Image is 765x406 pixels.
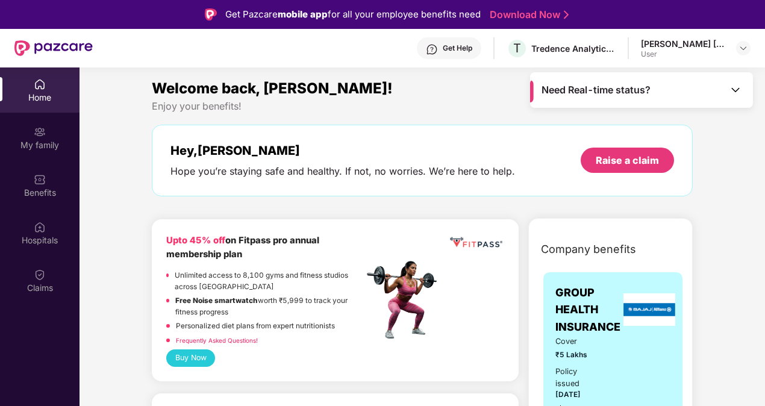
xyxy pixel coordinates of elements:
a: Download Now [490,8,565,21]
img: svg+xml;base64,PHN2ZyBpZD0iQmVuZWZpdHMiIHhtbG5zPSJodHRwOi8vd3d3LnczLm9yZy8yMDAwL3N2ZyIgd2lkdGg9Ij... [34,173,46,186]
span: Welcome back, [PERSON_NAME]! [152,80,393,97]
img: svg+xml;base64,PHN2ZyBpZD0iQ2xhaW0iIHhtbG5zPSJodHRwOi8vd3d3LnczLm9yZy8yMDAwL3N2ZyIgd2lkdGg9IjIwIi... [34,269,46,281]
img: Stroke [564,8,569,21]
img: svg+xml;base64,PHN2ZyBpZD0iSG9tZSIgeG1sbnM9Imh0dHA6Ly93d3cudzMub3JnLzIwMDAvc3ZnIiB3aWR0aD0iMjAiIG... [34,78,46,90]
div: Raise a claim [596,154,659,167]
div: Tredence Analytics Solutions Private Limited [531,43,616,54]
span: Cover [555,336,598,348]
span: ₹5 Lakhs [555,349,598,361]
img: insurerLogo [623,293,675,326]
img: New Pazcare Logo [14,40,93,56]
p: Personalized diet plans from expert nutritionists [176,320,335,332]
div: Get Pazcare for all your employee benefits need [225,7,481,22]
img: Logo [205,8,217,20]
div: User [641,49,725,59]
span: GROUP HEALTH INSURANCE [555,284,620,336]
p: Unlimited access to 8,100 gyms and fitness studios across [GEOGRAPHIC_DATA] [175,270,363,292]
div: Get Help [443,43,472,53]
a: Frequently Asked Questions! [176,337,258,344]
p: worth ₹5,999 to track your fitness progress [175,295,363,317]
strong: Free Noise smartwatch [175,296,258,305]
span: [DATE] [555,390,581,399]
b: on Fitpass pro annual membership plan [166,235,319,260]
img: fppp.png [448,234,505,251]
span: T [513,41,521,55]
img: fpp.png [363,258,448,342]
span: Need Real-time status? [542,84,651,96]
img: Toggle Icon [729,84,742,96]
div: Hey, [PERSON_NAME] [170,143,515,158]
img: svg+xml;base64,PHN2ZyBpZD0iSGVscC0zMngzMiIgeG1sbnM9Imh0dHA6Ly93d3cudzMub3JnLzIwMDAvc3ZnIiB3aWR0aD... [426,43,438,55]
div: Policy issued [555,366,598,390]
div: [PERSON_NAME] [PERSON_NAME] [641,38,725,49]
div: Enjoy your benefits! [152,100,693,113]
img: svg+xml;base64,PHN2ZyBpZD0iSG9zcGl0YWxzIiB4bWxucz0iaHR0cDovL3d3dy53My5vcmcvMjAwMC9zdmciIHdpZHRoPS... [34,221,46,233]
button: Buy Now [166,349,215,367]
img: svg+xml;base64,PHN2ZyBpZD0iRHJvcGRvd24tMzJ4MzIiIHhtbG5zPSJodHRwOi8vd3d3LnczLm9yZy8yMDAwL3N2ZyIgd2... [738,43,748,53]
div: Hope you’re staying safe and healthy. If not, no worries. We’re here to help. [170,165,515,178]
b: Upto 45% off [166,235,225,246]
img: svg+xml;base64,PHN2ZyB3aWR0aD0iMjAiIGhlaWdodD0iMjAiIHZpZXdCb3g9IjAgMCAyMCAyMCIgZmlsbD0ibm9uZSIgeG... [34,126,46,138]
span: Company benefits [541,241,636,258]
strong: mobile app [278,8,328,20]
